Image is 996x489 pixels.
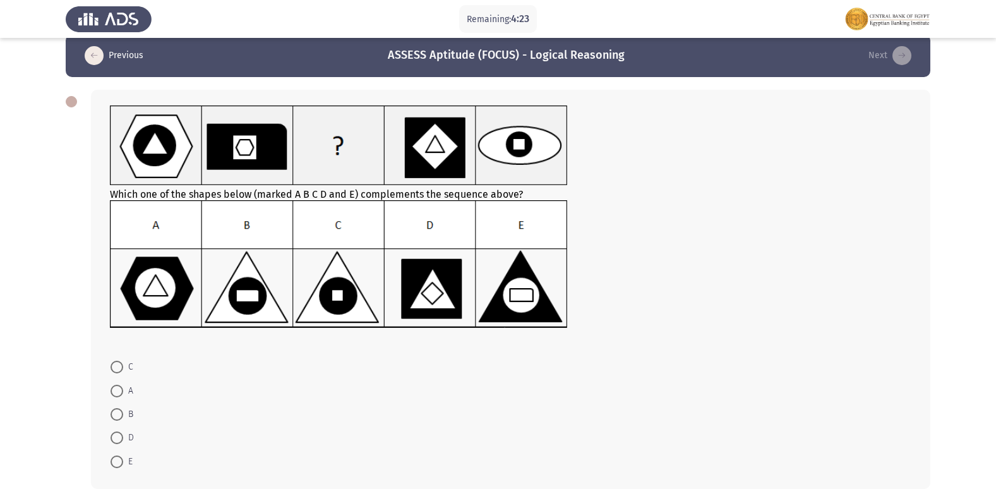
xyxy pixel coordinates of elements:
[844,1,930,37] img: Assessment logo of FOCUS Assessment 3 Modules EN
[81,45,147,66] button: load previous page
[110,200,568,329] img: UkFYMDA5MUIucG5nMTYyMjAzMzI0NzA2Ng==.png
[110,106,911,343] div: Which one of the shapes below (marked A B C D and E) complements the sequence above?
[123,454,133,469] span: E
[66,1,152,37] img: Assess Talent Management logo
[123,430,134,445] span: D
[123,407,133,422] span: B
[110,106,568,186] img: UkFYMDA5MUEucG5nMTYyMjAzMzE3MTk3Nw==.png
[511,13,529,25] span: 4:23
[123,359,133,375] span: C
[467,11,529,27] p: Remaining:
[865,45,915,66] button: load next page
[123,383,133,399] span: A
[388,47,625,63] h3: ASSESS Aptitude (FOCUS) - Logical Reasoning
